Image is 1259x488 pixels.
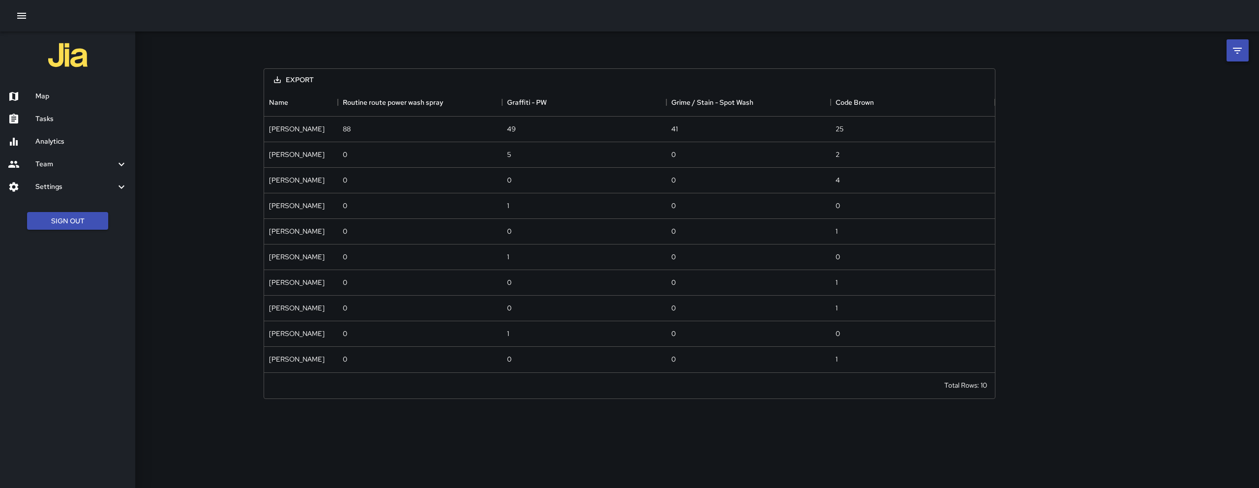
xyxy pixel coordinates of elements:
h6: Team [35,159,116,170]
h6: Analytics [35,136,127,147]
h6: Settings [35,182,116,192]
h6: Map [35,91,127,102]
h6: Tasks [35,114,127,124]
img: jia-logo [48,35,88,75]
button: Sign Out [27,212,108,230]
